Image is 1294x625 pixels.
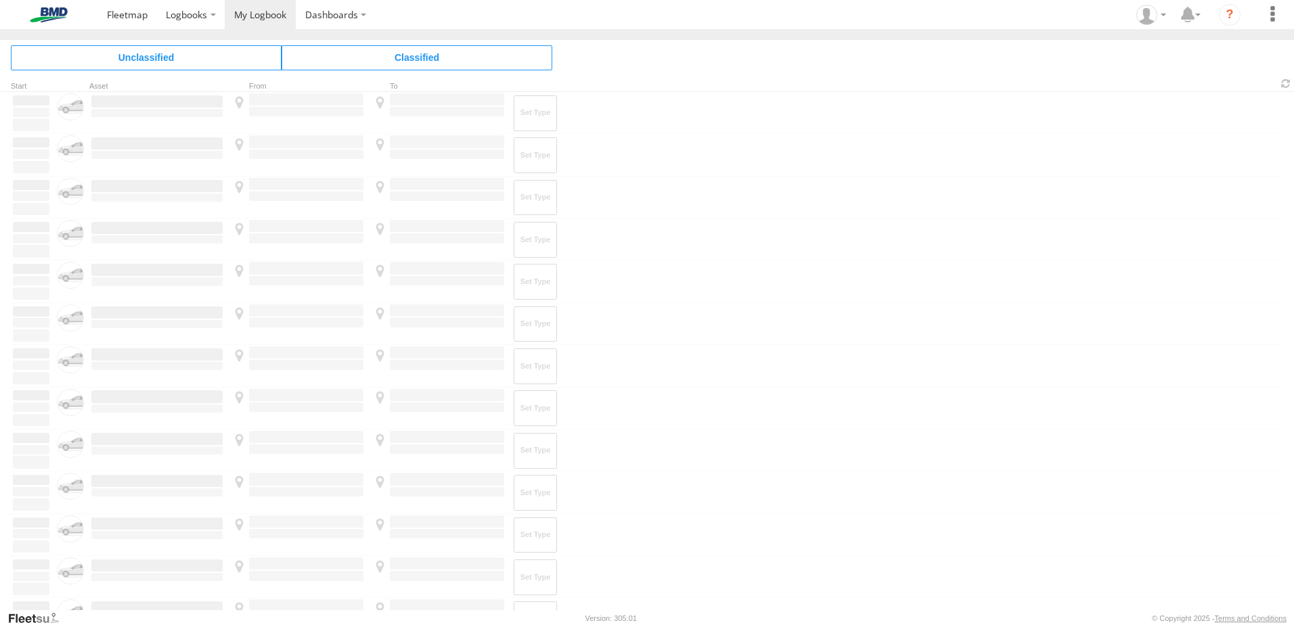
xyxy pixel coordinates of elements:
[230,83,365,90] div: From
[282,45,552,70] span: Click to view Classified Trips
[1219,4,1241,26] i: ?
[89,83,225,90] div: Asset
[1215,614,1287,622] a: Terms and Conditions
[1152,614,1287,622] div: © Copyright 2025 -
[1278,77,1294,90] span: Refresh
[585,614,637,622] div: Version: 305.01
[1132,5,1171,25] div: Justine Paragreen
[371,83,506,90] div: To
[11,83,51,90] div: Click to Sort
[14,7,84,22] img: bmd-logo.svg
[7,611,70,625] a: Visit our Website
[11,45,282,70] span: Click to view Unclassified Trips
